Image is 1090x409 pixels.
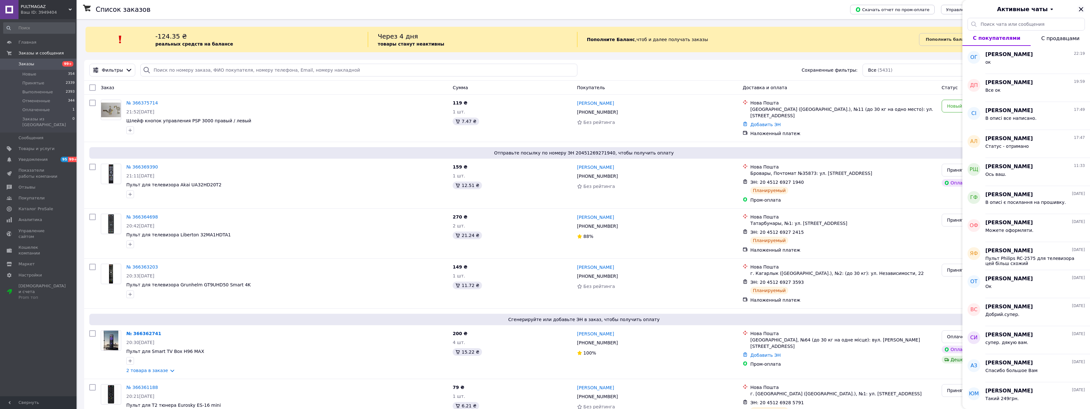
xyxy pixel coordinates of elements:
div: Принят [947,217,1065,224]
a: [PERSON_NAME] [577,331,614,337]
span: 354 [68,71,75,77]
span: ЭН: 20 4512 6927 3593 [750,280,804,285]
span: 88% [583,234,593,239]
a: [PERSON_NAME] [577,164,614,170]
button: ОГ[PERSON_NAME]22:19ок [962,46,1090,74]
span: 1 шт. [453,273,465,278]
div: Планируемый [750,287,788,294]
span: 20:42[DATE] [126,223,154,228]
span: Покупатель [577,85,605,90]
div: г. Кагарлык ([GEOGRAPHIC_DATA].), №2: (до 30 кг): ул. Независимости, 22 [750,270,936,276]
button: Активные чаты [980,5,1072,13]
img: Фото товару [101,103,121,118]
span: Управление статусами [946,7,996,12]
span: Покупатели [19,195,45,201]
img: :exclamation: [115,35,125,44]
div: [PHONE_NUMBER] [576,392,619,401]
div: [GEOGRAPHIC_DATA] ([GEOGRAPHIC_DATA].), №11 (до 30 кг на одно место): ул. [STREET_ADDRESS] [750,106,936,119]
span: 270 ₴ [453,214,467,219]
span: Все [868,67,876,73]
span: 1 шт. [453,173,465,178]
div: Оплаченный [947,333,1065,340]
div: Нова Пошта [750,214,936,220]
span: СІ [971,110,976,117]
span: Доставка и оплата [743,85,787,90]
span: 11:33 [1074,163,1085,169]
div: Оплачено [942,346,976,353]
span: Без рейтинга [583,120,615,125]
div: Принят [947,267,1065,274]
span: 149 ₴ [453,264,467,269]
a: № 366363203 [126,264,158,269]
div: [PHONE_NUMBER] [576,338,619,347]
div: Нова Пошта [750,264,936,270]
span: [DATE] [1072,247,1085,253]
div: Нова Пошта [750,330,936,337]
a: Пульт для телевизора Akai UA32HD20T2 [126,182,221,187]
span: [PERSON_NAME] [985,275,1033,283]
div: Нова Пошта [750,100,936,106]
span: 20:21[DATE] [126,394,154,399]
button: ОФ[PERSON_NAME][DATE]Можете оформляти. [962,214,1090,242]
span: [PERSON_NAME] [985,107,1033,114]
div: Нова Пошта [750,164,936,170]
div: Принят [947,167,1065,174]
div: 12.51 ₴ [453,182,482,189]
a: Добавить ЭН [750,353,781,358]
h1: Список заказов [96,6,151,13]
button: АЗ[PERSON_NAME][DATE]Спасибо большое Вам [962,354,1090,382]
span: Сообщения [19,135,43,141]
img: Фото товару [104,264,119,284]
span: Принятые [22,80,44,86]
span: Рщ [969,166,978,173]
span: Уведомления [19,157,48,162]
input: Поиск по номеру заказа, ФИО покупателя, номеру телефона, Email, номеру накладной [140,64,577,76]
span: Управление сайтом [19,228,59,240]
button: СІ[PERSON_NAME]17:49В описі все написано. [962,102,1090,130]
span: Главная [19,39,36,45]
span: 2 шт. [453,223,465,228]
span: [PERSON_NAME] [985,247,1033,255]
span: Показатели работы компании [19,168,59,179]
img: Фото товару [104,164,119,184]
img: Фото товару [104,214,119,234]
span: [PERSON_NAME] [985,387,1033,395]
span: 22:19 [1074,51,1085,56]
span: ДП [970,82,978,89]
span: 17:47 [1074,135,1085,140]
div: [PHONE_NUMBER] [576,108,619,117]
span: Отправьте посылку по номеру ЭН 20451269271940, чтобы получить оплату [92,150,1076,156]
span: Пульт для Т2 тюнера Eurosky ES-16 mini [126,403,221,408]
span: [PERSON_NAME] [985,51,1033,58]
span: [DATE] [1072,303,1085,309]
span: Кошелек компании [19,245,59,256]
div: Prom топ [19,295,66,300]
div: Планируемый [750,187,788,194]
a: № 366362741 [126,331,161,336]
button: ДП[PERSON_NAME]19:59Все ок [962,74,1090,102]
span: 95 [61,157,68,162]
a: № 366369390 [126,164,158,169]
span: ок [985,60,991,65]
span: Заказы и сообщения [19,50,64,56]
span: Аналитика [19,217,42,223]
span: ЭН: 20 4512 6927 1940 [750,180,804,185]
a: [PERSON_NAME] [577,100,614,106]
b: Пополнить баланс [926,37,970,42]
div: Оплачено [942,179,976,187]
span: 2393 [66,89,75,95]
span: Через 4 дня [378,32,418,40]
span: АЗ [970,362,977,370]
span: С покупателями [973,35,1020,41]
span: ОГ [970,54,977,61]
span: Пульт для Smart TV Box H96 MAX [126,349,204,354]
input: Поиск [3,22,75,34]
div: 15.22 ₴ [453,348,482,356]
div: г. [GEOGRAPHIC_DATA] ([GEOGRAPHIC_DATA].), №1: ул. [STREET_ADDRESS] [750,391,936,397]
span: Заказы из [GEOGRAPHIC_DATA] [22,116,72,128]
span: 79 ₴ [453,385,464,390]
span: ЮМ [969,390,979,398]
a: Шлейф кнопок управления PSP 3000 правый / левый [126,118,251,123]
span: Оплаченные [22,107,50,113]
